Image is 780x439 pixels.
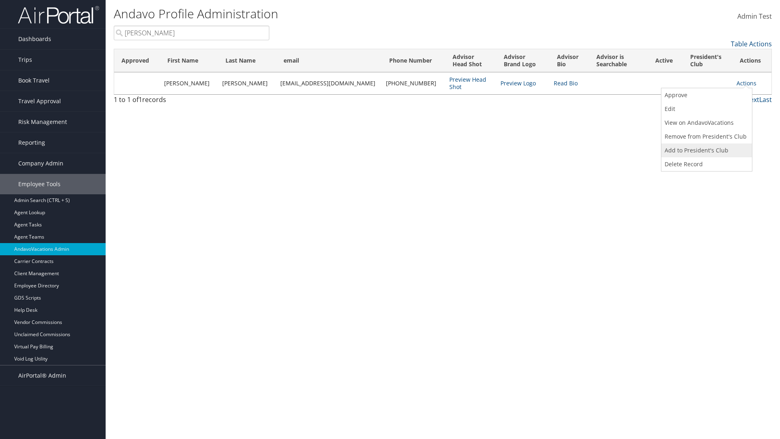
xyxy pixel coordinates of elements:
[382,72,445,94] td: [PHONE_NUMBER]
[500,79,536,87] a: Preview Logo
[18,5,99,24] img: airportal-logo.png
[445,49,496,72] th: Advisor Head Shot: activate to sort column ascending
[18,112,67,132] span: Risk Management
[114,5,552,22] h1: Andavo Profile Administration
[18,70,50,91] span: Book Travel
[759,95,772,104] a: Last
[661,102,750,116] a: Edit
[276,72,381,94] td: [EMAIL_ADDRESS][DOMAIN_NAME]
[737,4,772,29] a: Admin Test
[731,39,772,48] a: Table Actions
[550,49,589,72] th: Advisor Bio: activate to sort column ascending
[114,95,269,109] div: 1 to 1 of records
[18,153,63,174] span: Company Admin
[18,50,32,70] span: Trips
[18,174,61,194] span: Employee Tools
[648,49,683,72] th: Active: activate to sort column ascending
[496,49,550,72] th: Advisor Brand Logo: activate to sort column ascending
[18,29,51,49] span: Dashboards
[114,49,160,72] th: Approved: activate to sort column ascending
[18,91,61,111] span: Travel Approval
[589,49,648,72] th: Advisor is Searchable: activate to sort column ascending
[382,49,445,72] th: Phone Number: activate to sort column ascending
[18,133,45,153] span: Reporting
[554,79,578,87] a: Read Bio
[114,26,269,40] input: Search
[160,72,218,94] td: [PERSON_NAME]
[661,116,750,130] a: View on AndavoVacations
[661,157,750,171] a: Delete Record
[683,49,733,72] th: President's Club: activate to sort column ascending
[449,76,486,91] a: Preview Head Shot
[661,143,750,157] a: Add to President's Club
[218,49,276,72] th: Last Name: activate to sort column ascending
[737,79,756,87] a: Actions
[732,49,771,72] th: Actions
[139,95,142,104] span: 1
[737,12,772,21] span: Admin Test
[218,72,276,94] td: [PERSON_NAME]
[160,49,218,72] th: First Name: activate to sort column ascending
[18,365,66,386] span: AirPortal® Admin
[661,130,750,143] a: Remove from President's Club
[276,49,381,72] th: email: activate to sort column ascending
[661,88,750,102] a: Approve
